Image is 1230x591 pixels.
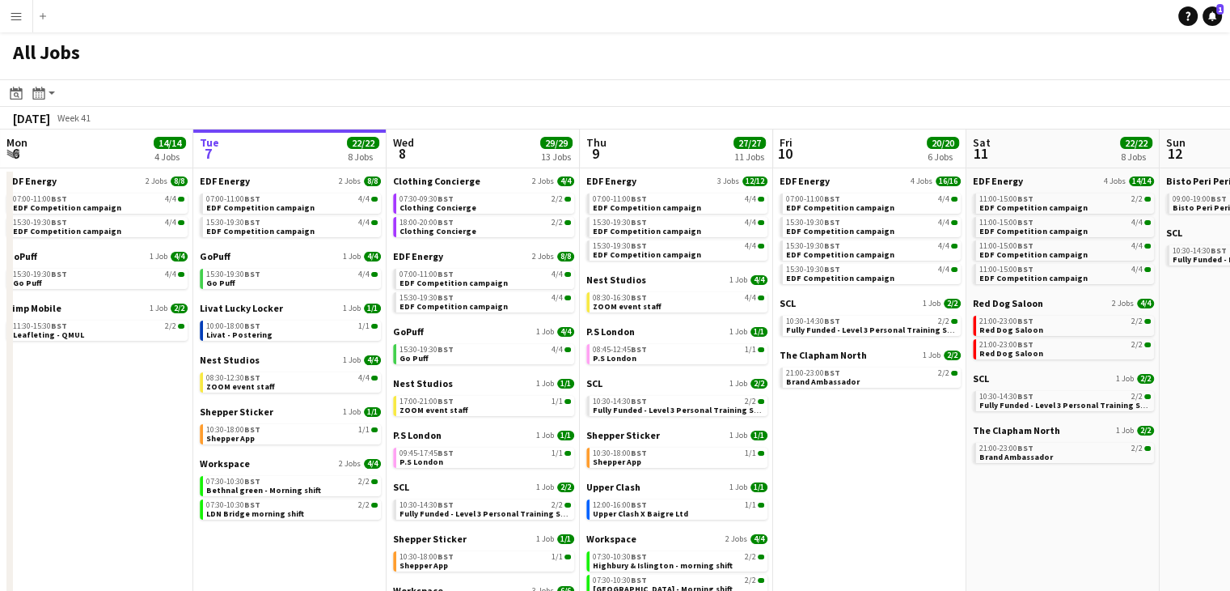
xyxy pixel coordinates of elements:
[364,304,381,313] span: 1/1
[593,249,701,260] span: EDF Competition campaign
[13,193,184,212] a: 07:00-11:00BST4/4EDF Competition campaign
[786,264,957,283] a: 15:30-19:30BST4/4EDF Competition campaign
[586,274,646,286] span: Nest Studios
[729,379,747,389] span: 1 Job
[780,297,961,309] a: SCL1 Job2/2
[593,405,814,415] span: Fully Funded - Level 3 Personal Training Skills Bootcamp
[1173,202,1230,213] span: Bisto Peri Peri
[200,406,381,418] a: Shepper Sticker1 Job1/1
[923,351,940,360] span: 1 Job
[780,349,961,391] div: The Clapham North1 Job2/221:00-23:00BST2/2Brand Ambassador
[586,377,602,389] span: SCL
[13,219,67,227] span: 15:30-19:30
[206,381,275,392] span: ZOOM event staff
[51,321,67,331] span: BST
[206,202,315,213] span: EDF Competition campaign
[824,217,840,227] span: BST
[586,274,767,286] a: Nest Studios1 Job4/4
[1129,176,1154,186] span: 14/14
[824,240,840,251] span: BST
[979,273,1088,283] span: EDF Competition campaign
[786,193,957,212] a: 07:00-11:00BST4/4EDF Competition campaign
[979,193,1151,212] a: 11:00-15:00BST2/2EDF Competition campaign
[200,354,381,406] div: Nest Studios1 Job4/408:30-12:30BST4/4ZOOM event staff
[358,219,370,227] span: 4/4
[165,219,176,227] span: 4/4
[745,219,756,227] span: 4/4
[1017,264,1033,274] span: BST
[200,406,381,457] div: Shepper Sticker1 Job1/110:30-18:00BST1/1Shepper App
[1131,242,1143,250] span: 4/4
[6,250,188,302] div: GoPuff1 Job4/415:30-19:30BST4/4Go Puff
[1211,245,1227,256] span: BST
[979,264,1151,283] a: 11:00-15:00BST4/4EDF Competition campaign
[780,175,961,297] div: EDF Energy4 Jobs16/1607:00-11:00BST4/4EDF Competition campaign15:30-19:30BST4/4EDF Competition ca...
[593,294,647,302] span: 08:30-16:30
[938,369,949,377] span: 2/2
[364,355,381,365] span: 4/4
[979,316,1151,334] a: 21:00-23:00BST2/2Red Dog Saloon
[973,175,1154,297] div: EDF Energy4 Jobs14/1411:00-15:00BST2/2EDF Competition campaign11:00-15:00BST4/4EDF Competition ca...
[586,175,767,274] div: EDF Energy3 Jobs12/1207:00-11:00BST4/4EDF Competition campaign15:30-19:30BST4/4EDF Competition ca...
[358,426,370,434] span: 1/1
[979,317,1033,325] span: 21:00-23:00
[399,278,508,288] span: EDF Competition campaign
[786,217,957,236] a: 15:30-19:30BST4/4EDF Competition campaign
[1173,247,1227,255] span: 10:30-14:30
[13,322,67,330] span: 11:30-15:30
[979,341,1033,349] span: 21:00-23:00
[393,377,574,389] a: Nest Studios1 Job1/1
[364,252,381,261] span: 4/4
[244,193,260,204] span: BST
[200,175,381,187] a: EDF Energy2 Jobs8/8
[13,330,84,340] span: Leafleting - QMUL
[358,322,370,330] span: 1/1
[593,301,661,312] span: ZOOM event staff
[532,252,554,261] span: 2 Jobs
[1131,195,1143,203] span: 2/2
[13,269,184,287] a: 15:30-19:30BST4/4Go Puff
[399,353,429,364] span: Go Puff
[200,302,283,314] span: Livat Lucky Locker
[206,330,273,340] span: Livat - Postering
[171,304,188,313] span: 2/2
[393,325,574,338] a: GoPuff1 Job4/4
[786,242,840,250] span: 15:30-19:30
[750,275,767,285] span: 4/4
[973,372,1154,424] div: SCL1 Job2/210:30-14:30BST2/2Fully Funded - Level 3 Personal Training Skills Bootcamp
[51,269,67,279] span: BST
[593,398,647,406] span: 10:30-14:30
[393,175,480,187] span: Clothing Concierge
[824,193,840,204] span: BST
[979,391,1151,410] a: 10:30-14:30BST2/2Fully Funded - Level 3 Personal Training Skills Bootcamp
[786,202,894,213] span: EDF Competition campaign
[593,240,764,259] a: 15:30-19:30BST4/4EDF Competition campaign
[1017,193,1033,204] span: BST
[593,242,647,250] span: 15:30-19:30
[979,249,1088,260] span: EDF Competition campaign
[536,379,554,389] span: 1 Job
[206,322,260,330] span: 10:00-18:00
[6,175,188,250] div: EDF Energy2 Jobs8/807:00-11:00BST4/4EDF Competition campaign15:30-19:30BST4/4EDF Competition camp...
[200,175,250,187] span: EDF Energy
[244,372,260,383] span: BST
[206,269,378,287] a: 15:30-19:30BST4/4Go Puff
[557,252,574,261] span: 8/8
[146,176,167,186] span: 2 Jobs
[824,368,840,378] span: BST
[786,195,840,203] span: 07:00-11:00
[973,424,1154,466] div: The Clapham North1 Job2/221:00-23:00BST2/2Brand Ambassador
[244,424,260,435] span: BST
[729,327,747,337] span: 1 Job
[206,195,260,203] span: 07:00-11:00
[631,217,647,227] span: BST
[557,379,574,389] span: 1/1
[586,175,636,187] span: EDF Energy
[1104,176,1126,186] span: 4 Jobs
[206,226,315,236] span: EDF Competition campaign
[6,175,57,187] span: EDF Energy
[399,269,571,287] a: 07:00-11:00BST4/4EDF Competition campaign
[6,302,188,314] a: Simp Mobile1 Job2/2
[593,195,647,203] span: 07:00-11:00
[6,175,188,187] a: EDF Energy2 Jobs8/8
